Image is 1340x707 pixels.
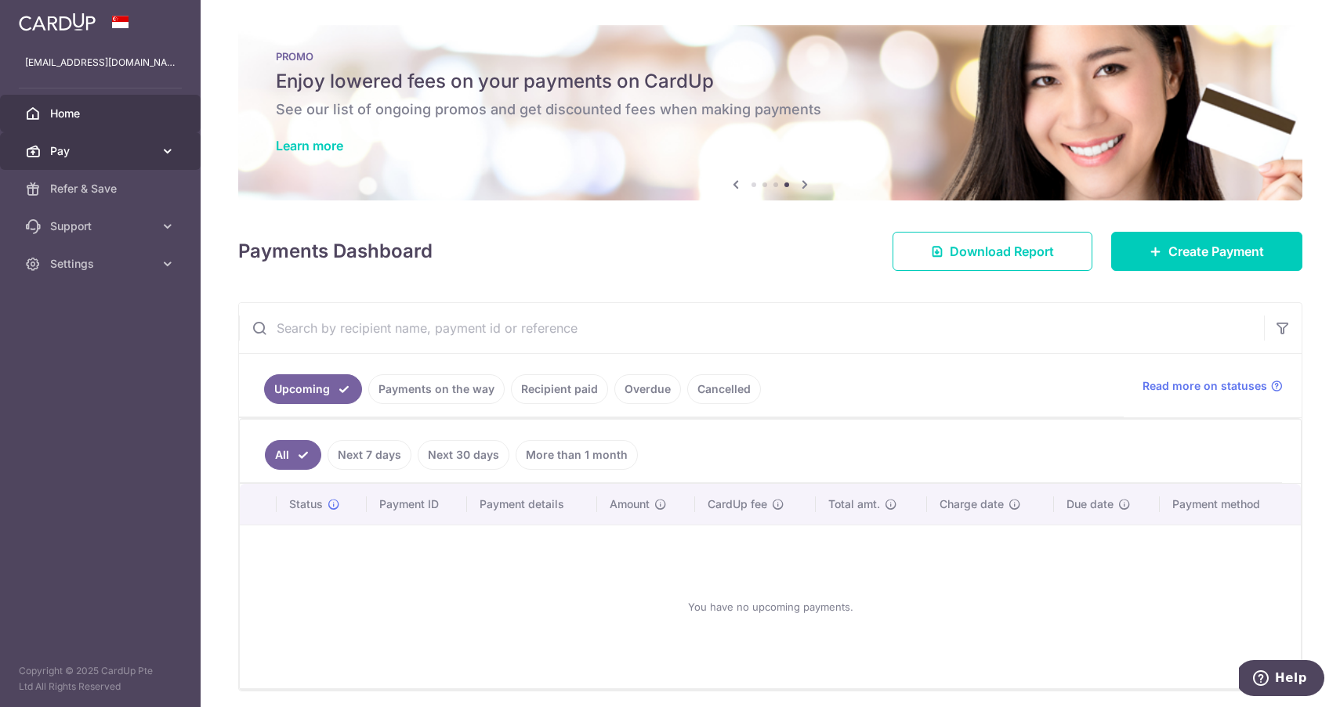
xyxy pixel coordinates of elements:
[50,256,154,272] span: Settings
[276,69,1265,94] h5: Enjoy lowered fees on your payments on CardUp
[50,181,154,197] span: Refer & Save
[610,496,650,512] span: Amount
[940,496,1004,512] span: Charge date
[239,303,1264,353] input: Search by recipient name, payment id or reference
[467,484,597,525] th: Payment details
[367,484,467,525] th: Payment ID
[264,374,362,404] a: Upcoming
[276,50,1265,63] p: PROMO
[950,242,1054,261] span: Download Report
[265,440,321,470] a: All
[418,440,509,470] a: Next 30 days
[50,143,154,159] span: Pay
[511,374,608,404] a: Recipient paid
[238,25,1302,200] img: Latest Promos banner
[708,496,767,512] span: CardUp fee
[614,374,681,404] a: Overdue
[828,496,880,512] span: Total amt.
[1143,378,1267,394] span: Read more on statuses
[893,232,1092,271] a: Download Report
[50,106,154,121] span: Home
[1143,378,1283,394] a: Read more on statuses
[1160,484,1301,525] th: Payment method
[25,55,176,70] p: [EMAIL_ADDRESS][DOMAIN_NAME]
[368,374,505,404] a: Payments on the way
[1239,660,1324,699] iframe: Opens a widget where you can find more information
[1111,232,1302,271] a: Create Payment
[276,100,1265,119] h6: See our list of ongoing promos and get discounted fees when making payments
[289,496,323,512] span: Status
[276,138,343,153] a: Learn more
[238,237,433,265] h4: Payments Dashboard
[19,13,96,31] img: CardUp
[516,440,638,470] a: More than 1 month
[259,538,1282,676] div: You have no upcoming payments.
[1067,496,1114,512] span: Due date
[1168,242,1264,261] span: Create Payment
[328,440,411,470] a: Next 7 days
[50,218,154,234] span: Support
[687,374,761,404] a: Cancelled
